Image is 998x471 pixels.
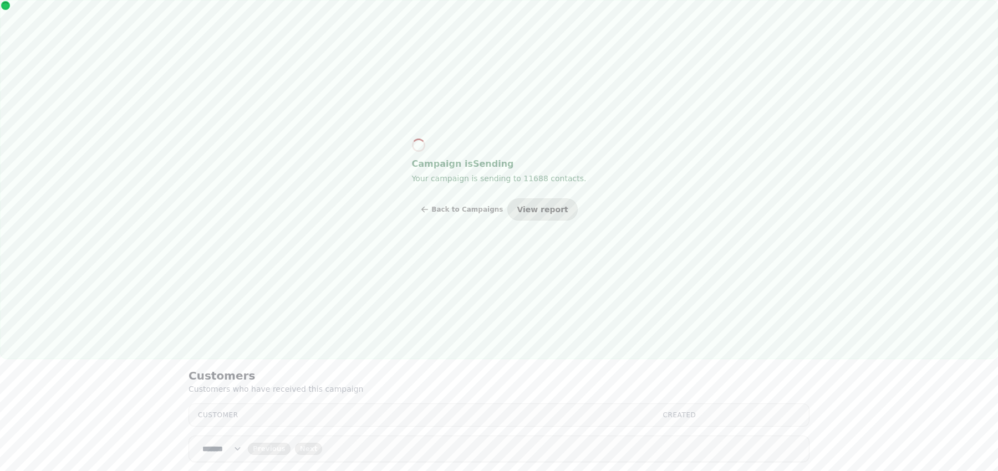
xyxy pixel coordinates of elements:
[295,443,323,455] button: next
[253,446,286,452] span: Previous
[412,172,587,185] p: Your campaign is sending to 11688 contacts.
[663,411,801,419] div: Created
[300,446,318,452] span: Next
[517,206,568,213] span: View report
[189,436,809,462] nav: Pagination
[198,411,645,419] div: Customer
[431,206,503,213] span: Back to Campaigns
[507,198,577,221] button: View report
[189,368,401,383] h2: Customers
[189,383,472,395] p: Customers who have received this campaign
[420,198,503,221] button: Back to Campaigns
[248,443,291,455] button: back
[412,156,587,172] h2: Campaign is Sending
